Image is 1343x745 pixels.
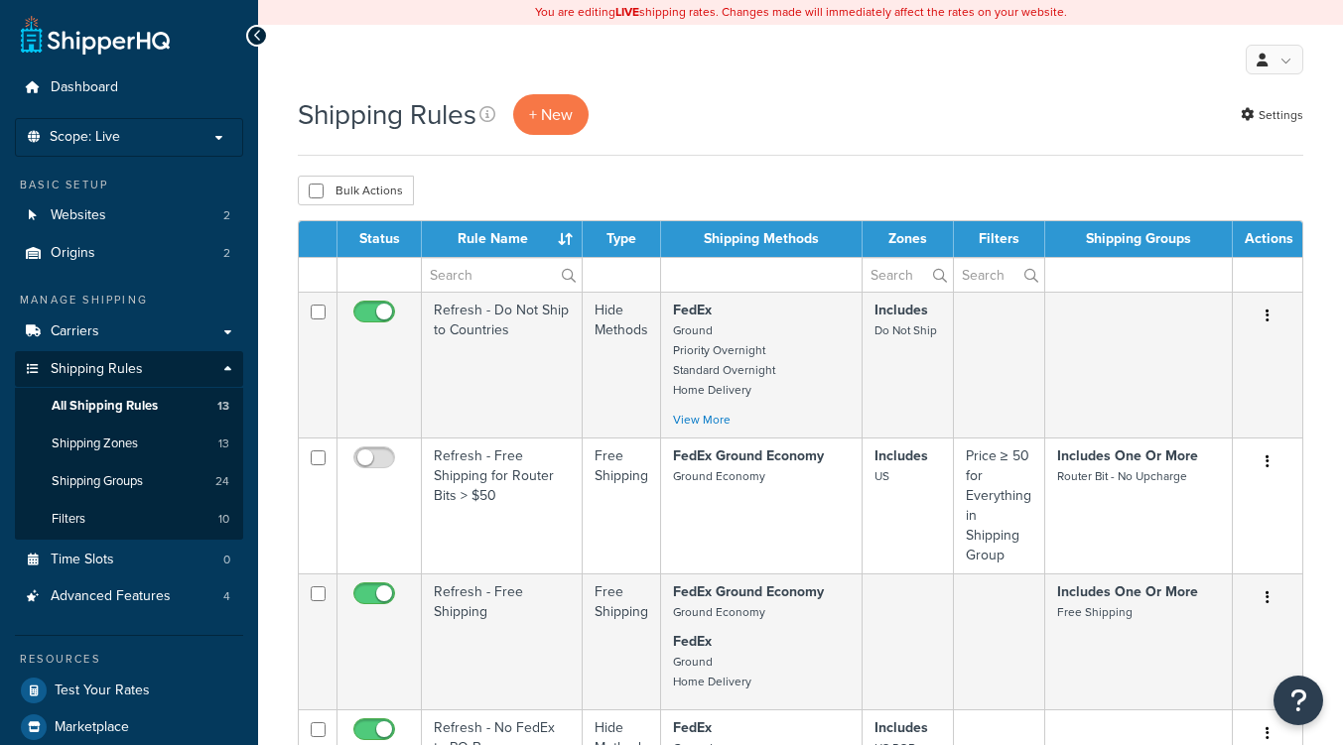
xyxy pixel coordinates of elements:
th: Shipping Groups [1045,221,1233,257]
input: Search [422,258,582,292]
small: Ground Economy [673,603,765,621]
a: Dashboard [15,69,243,106]
span: 2 [223,245,230,262]
span: Shipping Zones [52,435,138,452]
span: Websites [51,207,106,224]
a: Advanced Features 4 [15,578,243,615]
th: Status [337,221,422,257]
li: All Shipping Rules [15,388,243,425]
li: Time Slots [15,542,243,578]
th: Zones [863,221,954,257]
li: Shipping Zones [15,426,243,462]
small: Ground Priority Overnight Standard Overnight Home Delivery [673,321,775,399]
td: Refresh - Free Shipping [422,573,583,709]
span: Shipping Rules [51,361,143,378]
a: View More [673,411,731,429]
span: 0 [223,552,230,568]
button: Open Resource Center [1274,676,1323,725]
span: Time Slots [51,552,114,568]
span: Shipping Groups [52,473,143,490]
span: Advanced Features [51,588,171,605]
strong: FedEx Ground Economy [673,445,824,466]
li: Filters [15,501,243,538]
strong: Includes One Or More [1057,445,1198,466]
div: Manage Shipping [15,292,243,309]
a: All Shipping Rules 13 [15,388,243,425]
span: 13 [217,398,229,415]
span: 10 [218,511,229,528]
th: Shipping Methods [661,221,862,257]
a: Carriers [15,313,243,350]
div: Resources [15,651,243,668]
span: Filters [52,511,85,528]
th: Filters [954,221,1046,257]
a: Test Your Rates [15,673,243,708]
a: Shipping Groups 24 [15,463,243,500]
strong: FedEx Ground Economy [673,581,824,602]
a: Shipping Zones 13 [15,426,243,462]
span: All Shipping Rules [52,398,158,415]
li: Advanced Features [15,578,243,615]
td: Price ≥ 50 for Everything in Shipping Group [954,437,1046,573]
small: Ground Economy [673,467,765,485]
strong: FedEx [673,300,712,320]
b: LIVE [615,3,639,21]
td: Free Shipping [583,573,662,709]
button: Bulk Actions [298,176,414,205]
span: Test Your Rates [55,683,150,699]
span: 4 [223,588,230,605]
strong: FedEx [673,717,712,738]
strong: Includes [874,300,928,320]
th: Actions [1233,221,1302,257]
td: Free Shipping [583,437,662,573]
a: Origins 2 [15,235,243,272]
td: Refresh - Free Shipping for Router Bits > $50 [422,437,583,573]
td: Refresh - Do Not Ship to Countries [422,292,583,437]
span: Marketplace [55,719,129,736]
input: Search [863,258,953,292]
p: + New [513,94,589,135]
span: Origins [51,245,95,262]
span: Dashboard [51,79,118,96]
strong: FedEx [673,631,712,652]
span: 24 [215,473,229,490]
small: Free Shipping [1057,603,1133,621]
span: Scope: Live [50,129,120,146]
h1: Shipping Rules [298,95,476,134]
strong: Includes [874,445,928,466]
small: Ground Home Delivery [673,653,751,690]
small: US [874,467,889,485]
li: Origins [15,235,243,272]
span: Carriers [51,323,99,340]
a: Settings [1241,101,1303,129]
th: Type [583,221,662,257]
li: Shipping Groups [15,463,243,500]
strong: Includes One Or More [1057,581,1198,602]
span: 13 [218,435,229,452]
small: Do Not Ship [874,321,937,339]
span: 2 [223,207,230,224]
input: Search [954,258,1045,292]
li: Websites [15,197,243,234]
a: ShipperHQ Home [21,15,170,55]
div: Basic Setup [15,177,243,193]
small: Router Bit - No Upcharge [1057,467,1187,485]
a: Time Slots 0 [15,542,243,578]
li: Shipping Rules [15,351,243,540]
a: Shipping Rules [15,351,243,388]
td: Hide Methods [583,292,662,437]
th: Rule Name : activate to sort column ascending [422,221,583,257]
a: Websites 2 [15,197,243,234]
a: Marketplace [15,709,243,745]
strong: Includes [874,717,928,738]
a: Filters 10 [15,501,243,538]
